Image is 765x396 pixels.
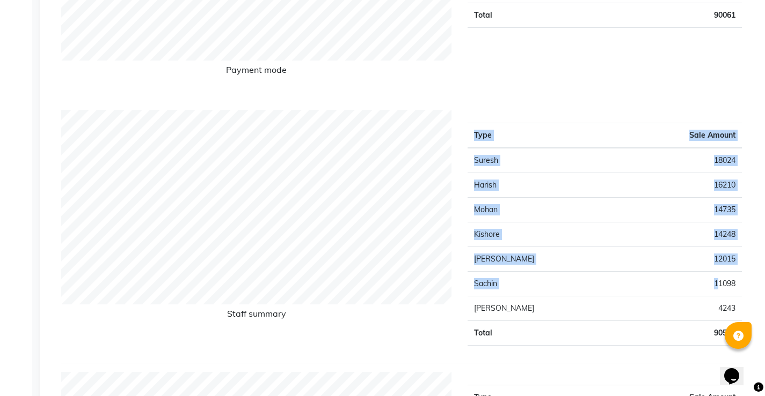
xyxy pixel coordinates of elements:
[620,321,742,346] td: 90573
[468,148,619,173] td: Suresh
[620,198,742,222] td: 14735
[468,272,619,296] td: Sachin
[468,321,619,346] td: Total
[591,3,742,28] td: 90061
[468,247,619,272] td: [PERSON_NAME]
[468,173,619,198] td: Harish
[620,123,742,148] th: Sale Amount
[468,198,619,222] td: Mohan
[620,148,742,173] td: 18024
[620,272,742,296] td: 11098
[468,123,619,148] th: Type
[468,222,619,247] td: Kishore
[468,296,619,321] td: [PERSON_NAME]
[620,247,742,272] td: 12015
[61,309,451,323] h6: Staff summary
[468,3,591,28] td: Total
[720,353,754,385] iframe: chat widget
[620,296,742,321] td: 4243
[620,173,742,198] td: 16210
[620,222,742,247] td: 14248
[61,65,451,79] h6: Payment mode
